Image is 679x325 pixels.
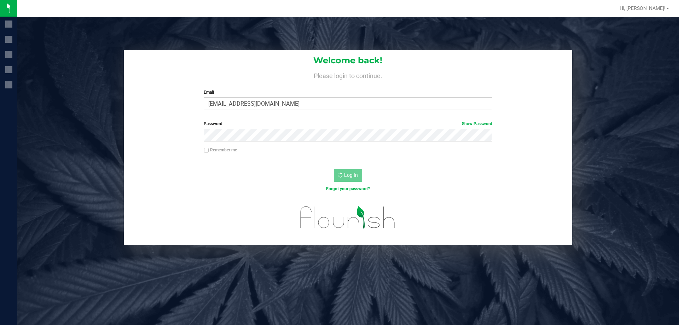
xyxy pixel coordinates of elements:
[204,148,209,153] input: Remember me
[334,169,362,182] button: Log In
[204,89,492,95] label: Email
[326,186,370,191] a: Forgot your password?
[124,71,572,79] h4: Please login to continue.
[204,147,237,153] label: Remember me
[462,121,492,126] a: Show Password
[204,121,222,126] span: Password
[620,5,666,11] span: Hi, [PERSON_NAME]!
[124,56,572,65] h1: Welcome back!
[292,199,404,236] img: flourish_logo.svg
[344,172,358,178] span: Log In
